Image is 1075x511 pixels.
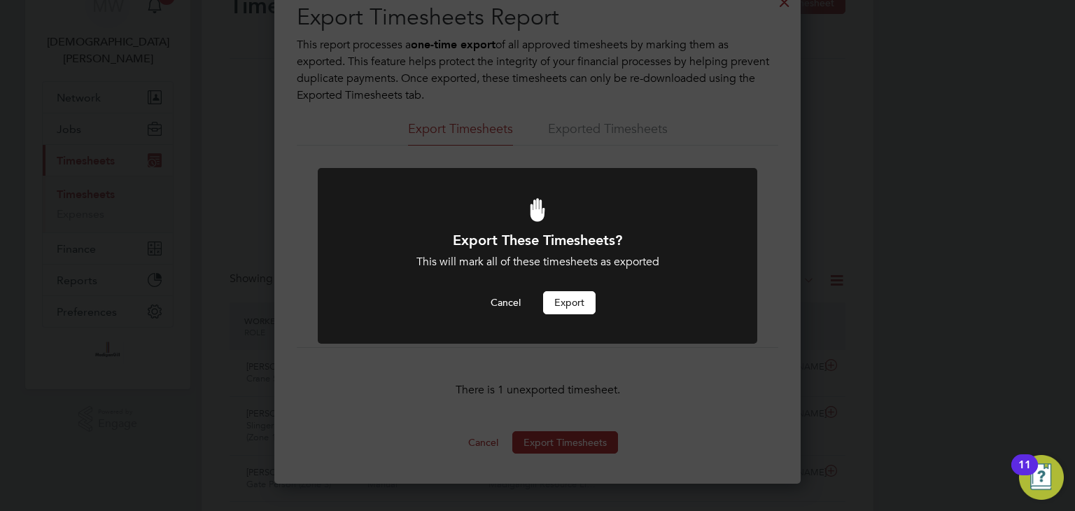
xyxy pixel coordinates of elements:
button: Cancel [479,291,532,314]
button: Export [543,291,596,314]
div: This will mark all of these timesheets as exported [356,255,719,269]
button: Open Resource Center, 11 new notifications [1019,455,1064,500]
h1: Export These Timesheets? [356,231,719,249]
div: 11 [1018,465,1031,483]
